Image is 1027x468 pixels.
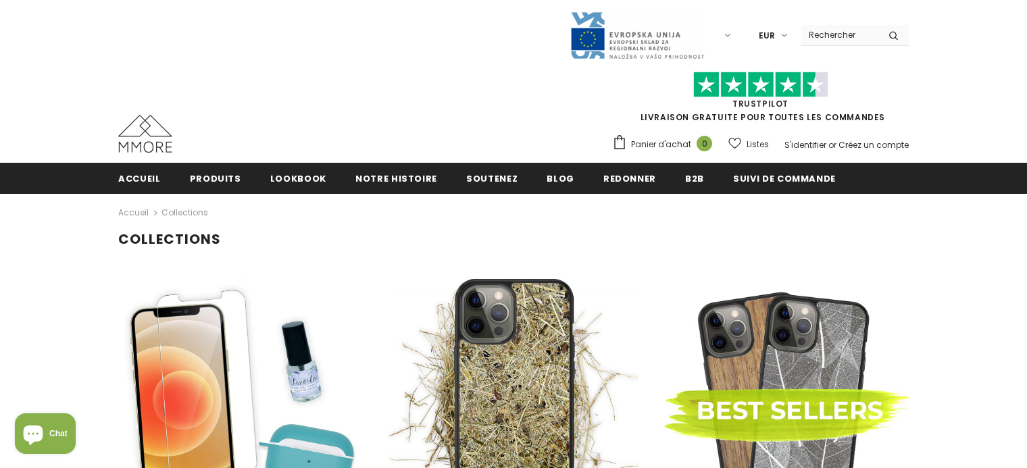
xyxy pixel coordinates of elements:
[547,163,574,193] a: Blog
[685,172,704,185] span: B2B
[612,134,719,155] a: Panier d'achat 0
[118,231,909,248] h1: Collections
[355,172,437,185] span: Notre histoire
[547,172,574,185] span: Blog
[570,11,705,60] img: Javni Razpis
[838,139,909,151] a: Créez un compte
[190,172,241,185] span: Produits
[603,172,656,185] span: Redonner
[733,163,836,193] a: Suivi de commande
[784,139,826,151] a: S'identifier
[11,413,80,457] inbox-online-store-chat: Shopify online store chat
[603,163,656,193] a: Redonner
[118,163,161,193] a: Accueil
[118,172,161,185] span: Accueil
[118,115,172,153] img: Cas MMORE
[697,136,712,151] span: 0
[190,163,241,193] a: Produits
[685,163,704,193] a: B2B
[270,163,326,193] a: Lookbook
[161,205,208,221] span: Collections
[733,172,836,185] span: Suivi de commande
[466,172,518,185] span: soutenez
[693,72,828,98] img: Faites confiance aux étoiles pilotes
[466,163,518,193] a: soutenez
[728,132,769,156] a: Listes
[570,29,705,41] a: Javni Razpis
[612,78,909,123] span: LIVRAISON GRATUITE POUR TOUTES LES COMMANDES
[355,163,437,193] a: Notre histoire
[118,205,149,221] a: Accueil
[631,138,691,151] span: Panier d'achat
[801,25,878,45] input: Search Site
[759,29,775,43] span: EUR
[732,98,788,109] a: TrustPilot
[828,139,836,151] span: or
[270,172,326,185] span: Lookbook
[747,138,769,151] span: Listes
